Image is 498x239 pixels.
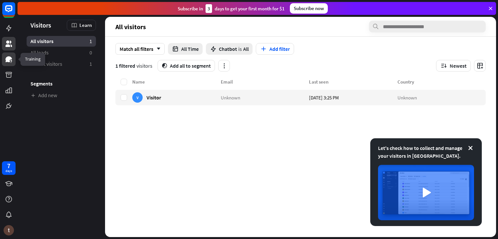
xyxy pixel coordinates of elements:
[397,79,486,85] div: Country
[153,47,160,51] i: arrow_down
[5,3,25,22] button: Open LiveChat chat widget
[238,46,242,52] span: is
[89,38,92,45] aside: 1
[30,61,62,67] span: Recent visitors
[397,94,417,100] span: Unknown
[309,94,339,100] span: [DATE] 3:25 PM
[27,47,96,58] a: All leads 0
[30,49,49,56] span: All leads
[89,49,92,56] aside: 0
[178,4,285,13] div: Subscribe in days to get your first month for $1
[30,38,53,45] span: All visitors
[221,79,309,85] div: Email
[115,63,135,69] span: 1 filtered
[136,63,152,69] span: visitors
[7,163,10,169] div: 7
[221,94,240,100] span: Unknown
[27,90,96,101] a: Add new
[132,79,221,85] div: Name
[219,46,237,52] span: Chatbot
[162,63,167,68] i: segment
[27,59,96,69] a: Recent visitors 1
[256,43,294,55] button: Add filter
[436,60,471,72] button: Newest
[115,23,146,30] span: All visitors
[132,92,143,103] div: V
[378,144,474,160] div: Let's check how to collect and manage your visitors in [GEOGRAPHIC_DATA].
[115,43,165,55] div: Match all filters
[290,3,328,14] div: Subscribe now
[243,46,249,52] span: All
[158,60,215,72] button: segmentAdd all to segment
[89,61,92,67] aside: 1
[30,21,51,29] span: Visitors
[79,22,92,28] span: Learn
[168,43,203,55] button: All Time
[2,161,16,175] a: 7 days
[27,80,96,87] h3: Segments
[6,169,12,173] div: days
[147,94,161,100] span: Visitor
[378,165,474,220] img: image
[309,79,397,85] div: Last seen
[206,4,212,13] div: 3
